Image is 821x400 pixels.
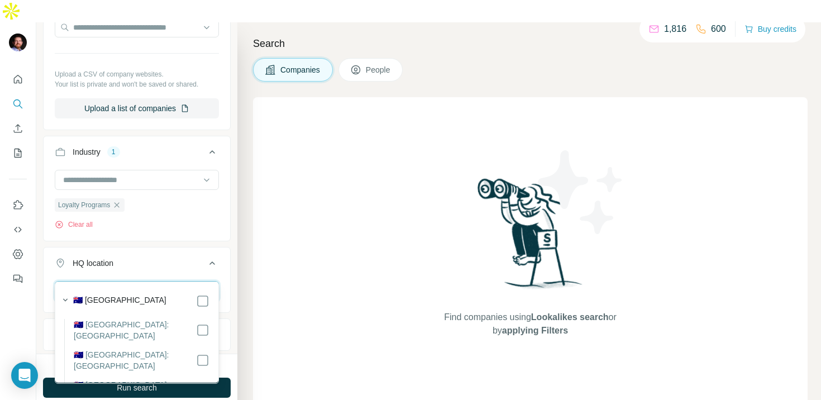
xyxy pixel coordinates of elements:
span: Companies [280,64,321,75]
span: People [366,64,392,75]
p: Upload a CSV of company websites. [55,69,219,79]
button: Clear all [55,220,93,230]
span: Find companies using or by [441,311,619,337]
p: 600 [711,22,726,36]
span: Loyalty Programs [58,200,110,210]
button: Industry1 [44,139,230,170]
div: HQ location [73,258,113,269]
span: Lookalikes search [531,312,609,322]
img: Surfe Illustration - Woman searching with binoculars [472,175,589,300]
button: Buy credits [744,21,796,37]
label: 🇦🇺 [GEOGRAPHIC_DATA] [73,294,166,308]
label: 🇦🇺 [GEOGRAPHIC_DATA]: [GEOGRAPHIC_DATA] [74,319,196,341]
button: My lists [9,143,27,163]
button: Upload a list of companies [55,98,219,118]
button: Enrich CSV [9,118,27,139]
p: 1,816 [664,22,686,36]
div: Industry [73,146,101,158]
button: Use Surfe on LinkedIn [9,195,27,215]
button: Run search [43,378,231,398]
button: HQ location [44,250,230,281]
button: Use Surfe API [9,220,27,240]
div: Open Intercom Messenger [11,362,38,389]
button: Search [9,94,27,114]
div: 1 [107,147,120,157]
button: Annual revenue ($) [44,321,230,348]
button: Quick start [9,69,27,89]
h4: Search [253,36,808,51]
p: Your list is private and won't be saved or shared. [55,79,219,89]
img: Avatar [9,34,27,51]
button: Dashboard [9,244,27,264]
label: 🇦🇺 [GEOGRAPHIC_DATA]: [GEOGRAPHIC_DATA] [74,349,196,372]
img: Surfe Illustration - Stars [531,142,631,242]
button: Feedback [9,269,27,289]
span: Run search [117,382,157,393]
span: applying Filters [502,326,568,335]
